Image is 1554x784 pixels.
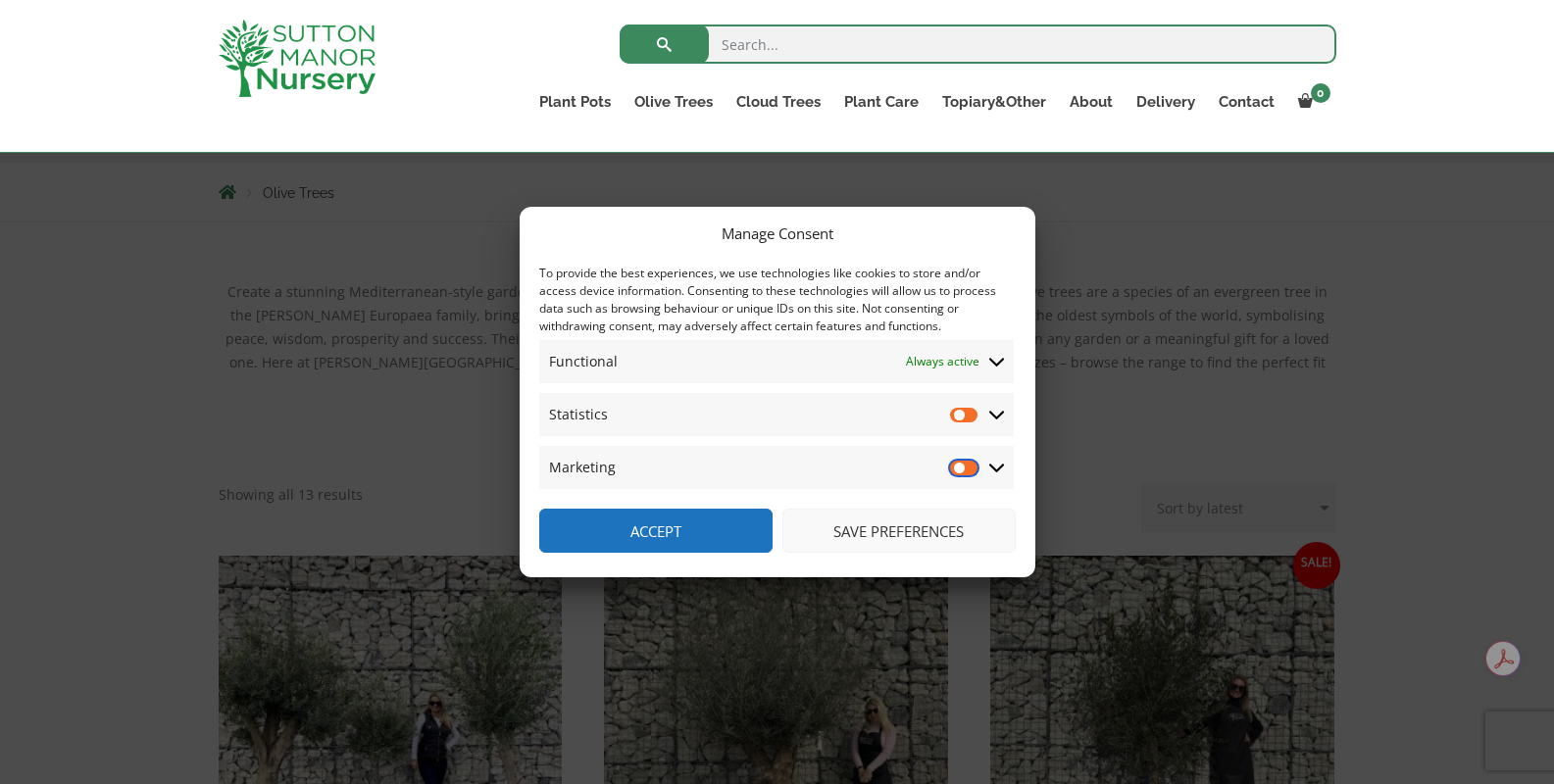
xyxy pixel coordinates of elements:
a: Topiary&Other [930,88,1058,116]
div: To provide the best experiences, we use technologies like cookies to store and/or access device i... [539,265,1014,335]
summary: Marketing [539,446,1014,489]
input: Search... [620,24,1336,64]
a: Olive Trees [623,88,725,116]
button: Accept [539,509,773,553]
div: Manage Consent [722,221,833,245]
a: About [1058,88,1125,116]
button: Save preferences [782,509,1016,553]
span: Statistics [549,403,608,426]
span: Functional [549,350,618,373]
span: Always active [906,350,979,373]
a: Contact [1207,88,1286,116]
span: 0 [1311,83,1330,103]
a: Plant Care [832,88,930,116]
span: Marketing [549,456,616,479]
summary: Statistics [539,393,1014,436]
a: Cloud Trees [725,88,832,116]
img: logo [219,20,376,97]
a: Delivery [1125,88,1207,116]
a: 0 [1286,88,1336,116]
a: Plant Pots [527,88,623,116]
summary: Functional Always active [539,340,1014,383]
